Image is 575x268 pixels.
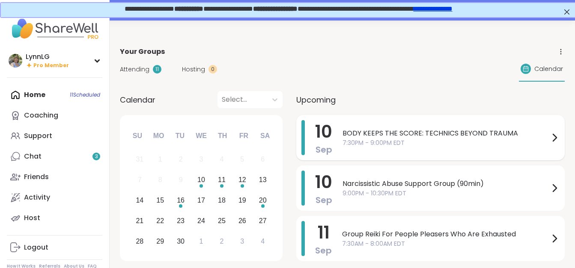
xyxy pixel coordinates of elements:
div: Tu [170,127,189,145]
div: Choose Wednesday, September 10th, 2025 [192,171,211,189]
div: 7 [138,174,142,186]
span: Sep [316,144,332,156]
div: We [192,127,211,145]
div: Not available Tuesday, September 9th, 2025 [172,171,190,189]
div: 29 [156,236,164,247]
div: Not available Sunday, August 31st, 2025 [131,150,149,169]
div: 13 [259,174,267,186]
div: 20 [259,194,267,206]
span: Pro Member [33,62,69,69]
div: Choose Monday, September 29th, 2025 [151,232,170,250]
div: 10 [197,174,205,186]
div: 0 [209,65,217,74]
span: 7:30PM - 9:00PM EDT [343,138,549,147]
span: Hosting [182,65,205,74]
div: 1 [200,236,203,247]
div: Choose Wednesday, September 24th, 2025 [192,212,211,230]
div: 31 [136,153,143,165]
span: Calendar [534,65,563,74]
span: Narcissistic Abuse Support Group (90min) [343,179,549,189]
div: Activity [24,193,50,202]
div: Logout [24,243,48,252]
span: 3 [95,153,98,160]
a: Coaching [7,105,102,126]
div: 14 [136,194,143,206]
div: 9 [179,174,183,186]
div: Not available Thursday, September 4th, 2025 [213,150,231,169]
div: 4 [220,153,223,165]
div: Choose Thursday, October 2nd, 2025 [213,232,231,250]
div: Th [213,127,232,145]
div: 6 [261,153,265,165]
div: 19 [238,194,246,206]
div: Choose Friday, September 26th, 2025 [233,212,251,230]
div: Choose Wednesday, September 17th, 2025 [192,191,211,210]
div: 25 [218,215,226,227]
span: 10 [315,120,332,144]
span: 7:30AM - 8:00AM EDT [342,239,549,248]
div: Choose Sunday, September 28th, 2025 [131,232,149,250]
div: Choose Wednesday, October 1st, 2025 [192,232,211,250]
span: Upcoming [296,94,336,106]
div: Not available Tuesday, September 2nd, 2025 [172,150,190,169]
div: 8 [158,174,162,186]
a: Logout [7,237,102,258]
span: 10 [315,170,332,194]
div: Choose Sunday, September 21st, 2025 [131,212,149,230]
span: BODY KEEPS THE SCORE: TECHNICS BEYOND TRAUMA [343,128,549,138]
div: Choose Monday, September 15th, 2025 [151,191,170,210]
div: Mo [149,127,168,145]
div: Not available Monday, September 8th, 2025 [151,171,170,189]
div: 23 [177,215,185,227]
div: Choose Saturday, October 4th, 2025 [253,232,272,250]
div: Not available Sunday, September 7th, 2025 [131,171,149,189]
div: LynnLG [26,52,69,62]
div: 24 [197,215,205,227]
span: Attending [120,65,149,74]
div: Choose Tuesday, September 16th, 2025 [172,191,190,210]
div: 11 [218,174,226,186]
div: 3 [240,236,244,247]
div: 1 [158,153,162,165]
div: 27 [259,215,267,227]
div: 16 [177,194,185,206]
div: 17 [197,194,205,206]
img: ShareWell Nav Logo [7,14,102,44]
div: Choose Thursday, September 25th, 2025 [213,212,231,230]
div: 18 [218,194,226,206]
div: Host [24,213,40,223]
div: 22 [156,215,164,227]
span: Sep [316,194,332,206]
div: Choose Thursday, September 18th, 2025 [213,191,231,210]
div: Choose Monday, September 22nd, 2025 [151,212,170,230]
div: Su [128,127,147,145]
div: Friends [24,172,49,182]
div: 12 [238,174,246,186]
div: 4 [261,236,265,247]
div: 26 [238,215,246,227]
a: Activity [7,187,102,208]
div: Coaching [24,111,58,120]
div: Choose Thursday, September 11th, 2025 [213,171,231,189]
div: 21 [136,215,143,227]
span: 11 [318,221,330,244]
div: Support [24,131,52,141]
div: Choose Tuesday, September 23rd, 2025 [172,212,190,230]
div: 2 [220,236,223,247]
div: Not available Wednesday, September 3rd, 2025 [192,150,211,169]
a: Support [7,126,102,146]
div: Choose Friday, September 19th, 2025 [233,191,251,210]
div: Choose Saturday, September 20th, 2025 [253,191,272,210]
span: Your Groups [120,47,165,57]
div: Fr [234,127,253,145]
span: Sep [315,244,332,256]
div: Choose Saturday, September 27th, 2025 [253,212,272,230]
span: Group Reiki For People Pleasers Who Are Exhausted [342,229,549,239]
a: Friends [7,167,102,187]
a: Host [7,208,102,228]
div: 15 [156,194,164,206]
div: 30 [177,236,185,247]
div: Choose Friday, October 3rd, 2025 [233,232,251,250]
div: Choose Friday, September 12th, 2025 [233,171,251,189]
div: 11 [153,65,161,74]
